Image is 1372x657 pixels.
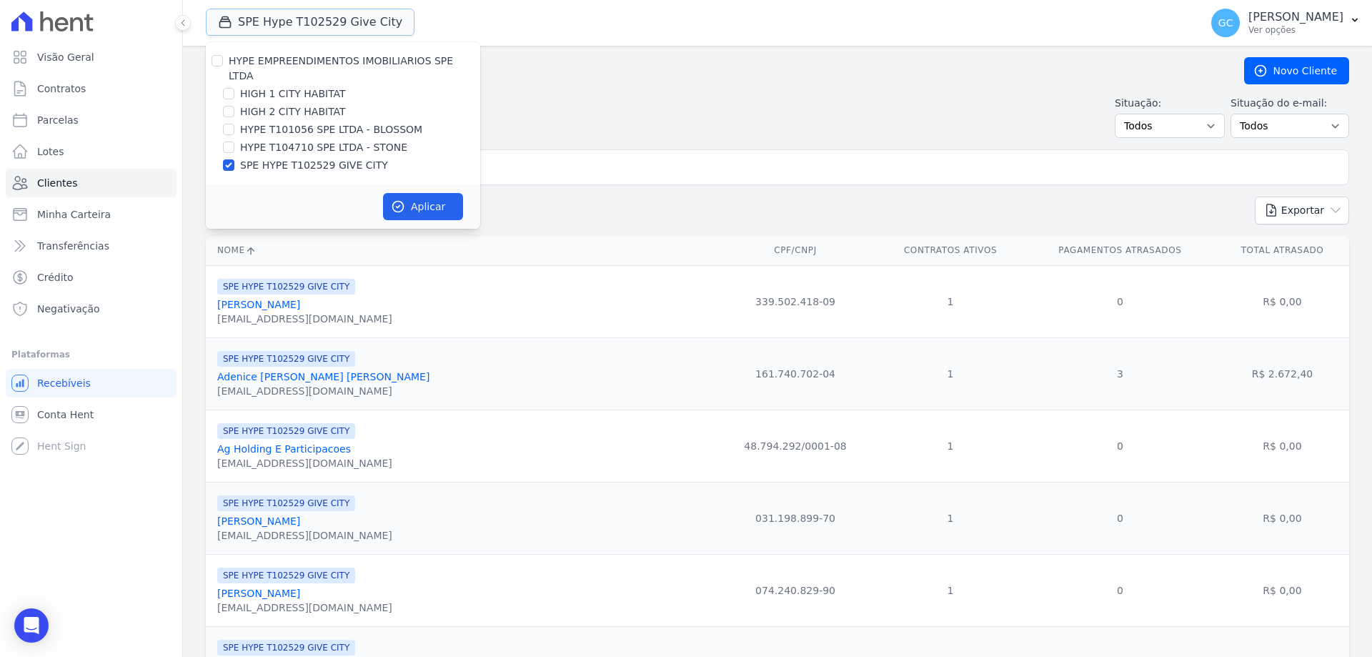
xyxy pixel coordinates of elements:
a: Transferências [6,232,177,260]
td: 1 [876,265,1025,337]
p: [PERSON_NAME] [1248,10,1343,24]
th: Contratos Ativos [876,236,1025,265]
td: 339.502.418-09 [715,265,876,337]
a: Visão Geral [6,43,177,71]
th: Total Atrasado [1216,236,1349,265]
span: Recebíveis [37,376,91,390]
label: HYPE T104710 SPE LTDA - STONE [240,140,407,155]
td: 074.240.829-90 [715,554,876,626]
div: [EMAIL_ADDRESS][DOMAIN_NAME] [217,528,392,543]
a: [PERSON_NAME] [217,515,300,527]
div: Plataformas [11,346,171,363]
span: Conta Hent [37,407,94,422]
td: R$ 2.672,40 [1216,337,1349,410]
div: [EMAIL_ADDRESS][DOMAIN_NAME] [217,456,392,470]
a: Lotes [6,137,177,166]
span: Crédito [37,270,74,285]
td: 1 [876,554,1025,626]
a: Minha Carteira [6,200,177,229]
label: HYPE T101056 SPE LTDA - BLOSSOM [240,122,422,137]
button: GC [PERSON_NAME] Ver opções [1200,3,1372,43]
td: 161.740.702-04 [715,337,876,410]
span: SPE HYPE T102529 GIVE CITY [217,279,355,295]
span: SPE HYPE T102529 GIVE CITY [217,351,355,367]
a: [PERSON_NAME] [217,299,300,310]
span: Visão Geral [37,50,94,64]
button: Aplicar [383,193,463,220]
span: GC [1218,18,1233,28]
span: Clientes [37,176,77,190]
td: 0 [1025,482,1216,554]
td: 1 [876,410,1025,482]
td: 0 [1025,410,1216,482]
td: 0 [1025,554,1216,626]
span: Minha Carteira [37,207,111,222]
span: SPE HYPE T102529 GIVE CITY [217,423,355,439]
div: [EMAIL_ADDRESS][DOMAIN_NAME] [217,384,429,398]
td: R$ 0,00 [1216,410,1349,482]
a: Clientes [6,169,177,197]
a: Ag Holding E Participacoes [217,443,351,455]
td: R$ 0,00 [1216,482,1349,554]
label: Situação do e-mail: [1231,96,1349,111]
label: SPE HYPE T102529 GIVE CITY [240,158,388,173]
a: Conta Hent [6,400,177,429]
td: 0 [1025,265,1216,337]
span: Lotes [37,144,64,159]
span: SPE HYPE T102529 GIVE CITY [217,640,355,656]
button: Exportar [1255,197,1349,224]
a: Adenice [PERSON_NAME] [PERSON_NAME] [217,371,429,382]
h2: Clientes [206,58,1221,84]
input: Buscar por nome, CPF ou e-mail [232,153,1343,182]
td: 48.794.292/0001-08 [715,410,876,482]
th: Pagamentos Atrasados [1025,236,1216,265]
a: Recebíveis [6,369,177,397]
a: Contratos [6,74,177,103]
div: [EMAIL_ADDRESS][DOMAIN_NAME] [217,312,392,326]
td: R$ 0,00 [1216,265,1349,337]
span: Transferências [37,239,109,253]
span: SPE HYPE T102529 GIVE CITY [217,495,355,511]
span: Contratos [37,81,86,96]
label: HIGH 2 CITY HABITAT [240,104,346,119]
th: Nome [206,236,715,265]
label: Situação: [1115,96,1225,111]
a: Crédito [6,263,177,292]
div: [EMAIL_ADDRESS][DOMAIN_NAME] [217,601,392,615]
button: SPE Hype T102529 Give City [206,9,414,36]
td: 1 [876,482,1025,554]
a: Parcelas [6,106,177,134]
td: 1 [876,337,1025,410]
div: Open Intercom Messenger [14,608,49,643]
span: Parcelas [37,113,79,127]
label: HYPE EMPREENDIMENTOS IMOBILIARIOS SPE LTDA [229,55,453,81]
td: 031.198.899-70 [715,482,876,554]
td: R$ 0,00 [1216,554,1349,626]
a: [PERSON_NAME] [217,588,300,599]
p: Ver opções [1248,24,1343,36]
label: HIGH 1 CITY HABITAT [240,87,346,102]
span: SPE HYPE T102529 GIVE CITY [217,568,355,583]
a: Negativação [6,295,177,323]
td: 3 [1025,337,1216,410]
a: Novo Cliente [1244,57,1349,84]
th: CPF/CNPJ [715,236,876,265]
span: Negativação [37,302,100,316]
